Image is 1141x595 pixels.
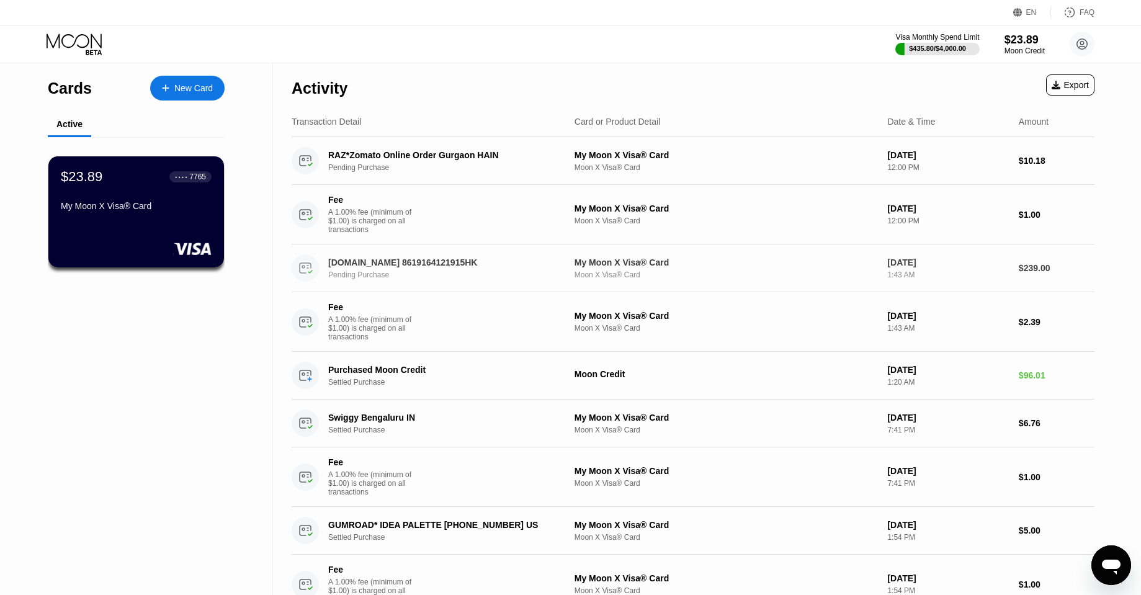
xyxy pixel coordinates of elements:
[575,533,878,542] div: Moon X Visa® Card
[61,169,102,185] div: $23.89
[575,573,878,583] div: My Moon X Visa® Card
[328,426,574,434] div: Settled Purchase
[909,45,966,52] div: $435.80 / $4,000.00
[328,163,574,172] div: Pending Purchase
[1005,34,1045,55] div: $23.89Moon Credit
[887,217,1008,225] div: 12:00 PM
[895,33,979,55] div: Visa Monthly Spend Limit$435.80/$4,000.00
[887,573,1008,583] div: [DATE]
[887,324,1008,333] div: 1:43 AM
[292,400,1094,447] div: Swiggy Bengaluru INSettled PurchaseMy Moon X Visa® CardMoon X Visa® Card[DATE]7:41 PM$6.76
[150,76,225,101] div: New Card
[575,466,878,476] div: My Moon X Visa® Card
[1019,370,1094,380] div: $96.01
[292,447,1094,507] div: FeeA 1.00% fee (minimum of $1.00) is charged on all transactionsMy Moon X Visa® CardMoon X Visa® ...
[1019,263,1094,273] div: $239.00
[575,117,661,127] div: Card or Product Detail
[328,533,574,542] div: Settled Purchase
[328,257,557,267] div: [DOMAIN_NAME] 8619164121915HK
[575,271,878,279] div: Moon X Visa® Card
[48,79,92,97] div: Cards
[575,257,878,267] div: My Moon X Visa® Card
[292,507,1094,555] div: GUMROAD* IDEA PALETTE [PHONE_NUMBER] USSettled PurchaseMy Moon X Visa® CardMoon X Visa® Card[DATE...
[328,150,557,160] div: RAZ*Zomato Online Order Gurgaon HAIN
[328,208,421,234] div: A 1.00% fee (minimum of $1.00) is charged on all transactions
[887,204,1008,213] div: [DATE]
[575,217,878,225] div: Moon X Visa® Card
[887,413,1008,423] div: [DATE]
[174,83,213,94] div: New Card
[575,311,878,321] div: My Moon X Visa® Card
[1019,156,1094,166] div: $10.18
[887,466,1008,476] div: [DATE]
[887,426,1008,434] div: 7:41 PM
[887,533,1008,542] div: 1:54 PM
[575,324,878,333] div: Moon X Visa® Card
[1080,8,1094,17] div: FAQ
[1019,418,1094,428] div: $6.76
[292,185,1094,244] div: FeeA 1.00% fee (minimum of $1.00) is charged on all transactionsMy Moon X Visa® CardMoon X Visa® ...
[328,457,415,467] div: Fee
[328,302,415,312] div: Fee
[887,150,1008,160] div: [DATE]
[887,520,1008,530] div: [DATE]
[328,520,557,530] div: GUMROAD* IDEA PALETTE [PHONE_NUMBER] US
[328,565,415,575] div: Fee
[887,586,1008,595] div: 1:54 PM
[328,413,557,423] div: Swiggy Bengaluru IN
[292,117,361,127] div: Transaction Detail
[575,520,878,530] div: My Moon X Visa® Card
[1005,34,1045,47] div: $23.89
[56,119,83,129] div: Active
[1091,545,1131,585] iframe: Button to launch messaging window
[328,378,574,387] div: Settled Purchase
[292,137,1094,185] div: RAZ*Zomato Online Order Gurgaon HAINPending PurchaseMy Moon X Visa® CardMoon X Visa® Card[DATE]12...
[895,33,979,42] div: Visa Monthly Spend Limit
[575,586,878,595] div: Moon X Visa® Card
[1019,210,1094,220] div: $1.00
[887,479,1008,488] div: 7:41 PM
[61,201,212,211] div: My Moon X Visa® Card
[575,479,878,488] div: Moon X Visa® Card
[1013,6,1051,19] div: EN
[328,365,557,375] div: Purchased Moon Credit
[48,156,224,267] div: $23.89● ● ● ●7765My Moon X Visa® Card
[1019,526,1094,535] div: $5.00
[887,117,935,127] div: Date & Time
[575,204,878,213] div: My Moon X Visa® Card
[887,365,1008,375] div: [DATE]
[1026,8,1037,17] div: EN
[1019,117,1049,127] div: Amount
[189,172,206,181] div: 7765
[1052,80,1089,90] div: Export
[328,470,421,496] div: A 1.00% fee (minimum of $1.00) is charged on all transactions
[887,271,1008,279] div: 1:43 AM
[887,257,1008,267] div: [DATE]
[1046,74,1094,96] div: Export
[1019,317,1094,327] div: $2.39
[328,195,415,205] div: Fee
[175,175,187,179] div: ● ● ● ●
[887,163,1008,172] div: 12:00 PM
[575,426,878,434] div: Moon X Visa® Card
[328,315,421,341] div: A 1.00% fee (minimum of $1.00) is charged on all transactions
[575,369,878,379] div: Moon Credit
[1019,579,1094,589] div: $1.00
[292,244,1094,292] div: [DOMAIN_NAME] 8619164121915HKPending PurchaseMy Moon X Visa® CardMoon X Visa® Card[DATE]1:43 AM$2...
[1051,6,1094,19] div: FAQ
[575,150,878,160] div: My Moon X Visa® Card
[292,352,1094,400] div: Purchased Moon CreditSettled PurchaseMoon Credit[DATE]1:20 AM$96.01
[292,292,1094,352] div: FeeA 1.00% fee (minimum of $1.00) is charged on all transactionsMy Moon X Visa® CardMoon X Visa® ...
[575,413,878,423] div: My Moon X Visa® Card
[1019,472,1094,482] div: $1.00
[887,311,1008,321] div: [DATE]
[575,163,878,172] div: Moon X Visa® Card
[887,378,1008,387] div: 1:20 AM
[1005,47,1045,55] div: Moon Credit
[292,79,347,97] div: Activity
[328,271,574,279] div: Pending Purchase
